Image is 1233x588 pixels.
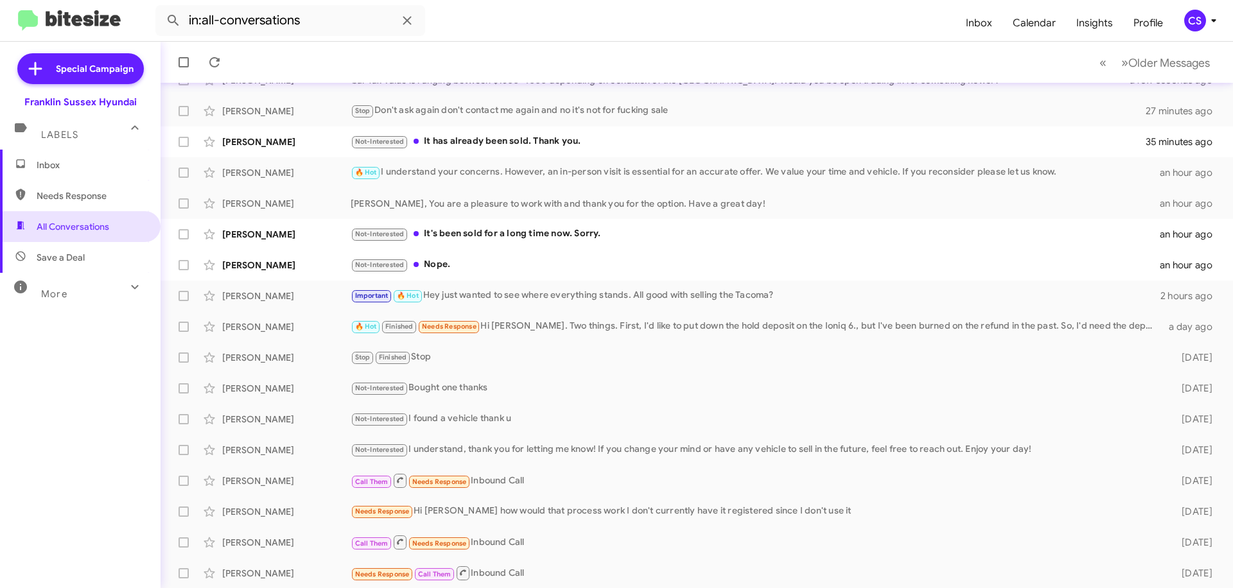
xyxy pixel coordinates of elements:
[222,505,351,518] div: [PERSON_NAME]
[1160,259,1223,272] div: an hour ago
[351,134,1146,149] div: It has already been sold. Thank you.
[1123,4,1173,42] a: Profile
[351,411,1161,426] div: I found a vehicle thank u
[37,159,146,171] span: Inbox
[355,322,377,331] span: 🔥 Hot
[355,570,410,578] span: Needs Response
[37,251,85,264] span: Save a Deal
[1161,351,1223,364] div: [DATE]
[355,384,405,392] span: Not-Interested
[1146,105,1223,117] div: 27 minutes ago
[355,261,405,269] span: Not-Interested
[1161,382,1223,395] div: [DATE]
[351,565,1161,581] div: Inbound Call
[1161,444,1223,456] div: [DATE]
[1160,290,1223,302] div: 2 hours ago
[41,129,78,141] span: Labels
[1160,197,1223,210] div: an hour ago
[222,444,351,456] div: [PERSON_NAME]
[222,228,351,241] div: [PERSON_NAME]
[222,320,351,333] div: [PERSON_NAME]
[222,351,351,364] div: [PERSON_NAME]
[1092,49,1218,76] nav: Page navigation example
[355,168,377,177] span: 🔥 Hot
[1160,166,1223,179] div: an hour ago
[1121,55,1128,71] span: »
[1161,474,1223,487] div: [DATE]
[355,353,371,361] span: Stop
[355,539,389,548] span: Call Them
[351,442,1161,457] div: I understand, thank you for letting me know! If you change your mind or have any vehicle to sell ...
[355,137,405,146] span: Not-Interested
[222,536,351,549] div: [PERSON_NAME]
[397,291,419,300] span: 🔥 Hot
[355,478,389,486] span: Call Them
[355,415,405,423] span: Not-Interested
[355,291,389,300] span: Important
[351,534,1161,550] div: Inbound Call
[355,107,371,115] span: Stop
[1128,56,1210,70] span: Older Messages
[37,220,109,233] span: All Conversations
[1160,228,1223,241] div: an hour ago
[1173,10,1219,31] button: CS
[412,478,467,486] span: Needs Response
[1099,55,1106,71] span: «
[351,319,1161,334] div: Hi [PERSON_NAME]. Two things. First, I'd like to put down the hold deposit on the Ioniq 6., but I...
[385,322,414,331] span: Finished
[1002,4,1066,42] a: Calendar
[351,257,1160,272] div: Nope.
[155,5,425,36] input: Search
[1114,49,1218,76] button: Next
[56,62,134,75] span: Special Campaign
[355,445,405,454] span: Not-Interested
[222,567,351,580] div: [PERSON_NAME]
[222,290,351,302] div: [PERSON_NAME]
[956,4,1002,42] a: Inbox
[351,350,1161,365] div: Stop
[351,381,1161,395] div: Bought one thanks
[1161,320,1223,333] div: a day ago
[355,230,405,238] span: Not-Interested
[379,353,407,361] span: Finished
[1161,505,1223,518] div: [DATE]
[1066,4,1123,42] a: Insights
[222,474,351,487] div: [PERSON_NAME]
[351,472,1161,489] div: Inbound Call
[222,135,351,148] div: [PERSON_NAME]
[351,288,1160,303] div: Hey just wanted to see where everything stands. All good with selling the Tacoma?
[412,539,467,548] span: Needs Response
[355,507,410,515] span: Needs Response
[222,166,351,179] div: [PERSON_NAME]
[422,322,477,331] span: Needs Response
[1146,135,1223,148] div: 35 minutes ago
[351,197,1160,210] div: [PERSON_NAME], You are a pleasure to work with and thank you for the option. Have a great day!
[1161,536,1223,549] div: [DATE]
[37,189,146,202] span: Needs Response
[1161,413,1223,426] div: [DATE]
[222,197,351,210] div: [PERSON_NAME]
[41,288,67,300] span: More
[1092,49,1114,76] button: Previous
[24,96,137,108] div: Franklin Sussex Hyundai
[17,53,144,84] a: Special Campaign
[351,504,1161,519] div: Hi [PERSON_NAME] how would that process work I don't currently have it registered since I don't u...
[222,259,351,272] div: [PERSON_NAME]
[222,413,351,426] div: [PERSON_NAME]
[222,105,351,117] div: [PERSON_NAME]
[1184,10,1206,31] div: CS
[418,570,451,578] span: Call Them
[351,103,1146,118] div: Don't ask again don't contact me again and no it's not for fucking sale
[351,227,1160,241] div: It's been sold for a long time now. Sorry.
[1161,567,1223,580] div: [DATE]
[351,165,1160,180] div: I understand your concerns. However, an in-person visit is essential for an accurate offer. We va...
[222,382,351,395] div: [PERSON_NAME]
